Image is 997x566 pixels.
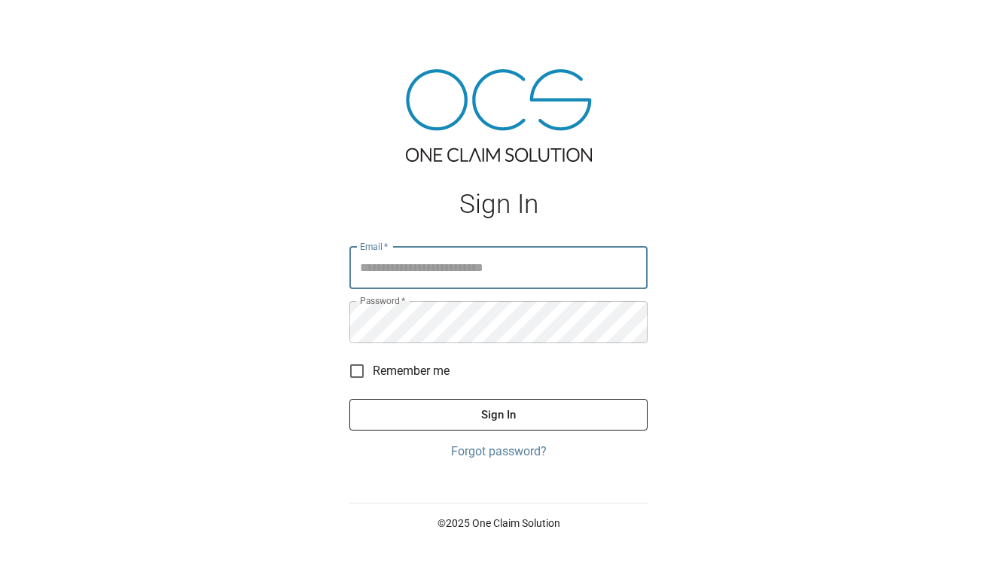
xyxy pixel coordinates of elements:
img: ocs-logo-white-transparent.png [18,9,78,39]
button: Sign In [349,399,648,431]
label: Password [360,294,405,307]
a: Forgot password? [349,443,648,461]
label: Email [360,240,389,253]
img: ocs-logo-tra.png [406,69,592,162]
p: © 2025 One Claim Solution [349,516,648,531]
h1: Sign In [349,189,648,220]
span: Remember me [373,362,450,380]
